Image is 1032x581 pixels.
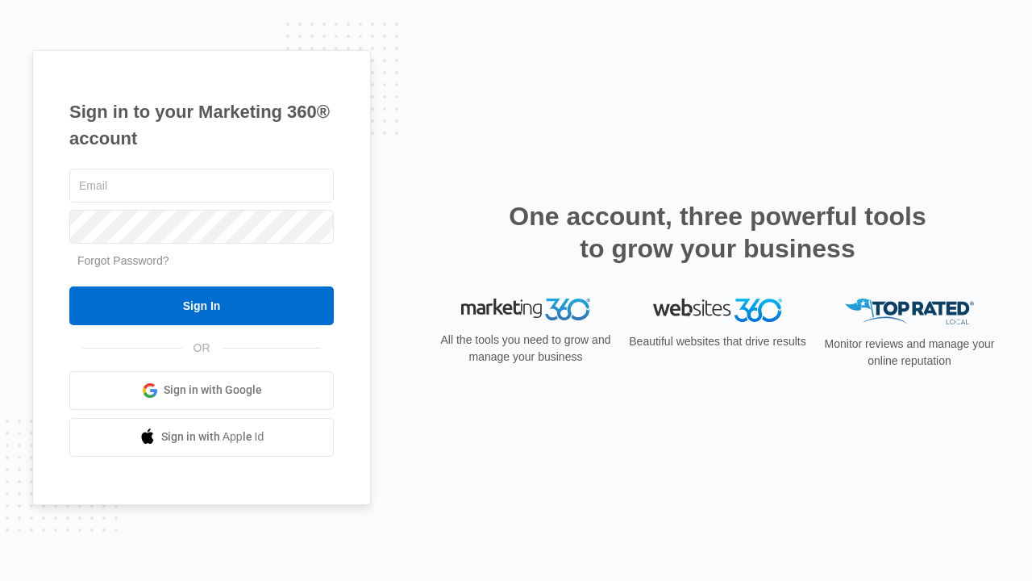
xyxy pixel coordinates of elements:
[627,333,808,350] p: Beautiful websites that drive results
[504,200,931,265] h2: One account, three powerful tools to grow your business
[164,382,262,399] span: Sign in with Google
[69,286,334,325] input: Sign In
[653,299,782,322] img: Websites 360
[819,336,1000,370] p: Monitor reviews and manage your online reputation
[77,254,169,267] a: Forgot Password?
[161,428,264,445] span: Sign in with Apple Id
[69,418,334,457] a: Sign in with Apple Id
[845,299,974,325] img: Top Rated Local
[182,340,222,357] span: OR
[69,371,334,410] a: Sign in with Google
[435,332,616,366] p: All the tools you need to grow and manage your business
[69,98,334,152] h1: Sign in to your Marketing 360® account
[461,299,590,321] img: Marketing 360
[69,169,334,203] input: Email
